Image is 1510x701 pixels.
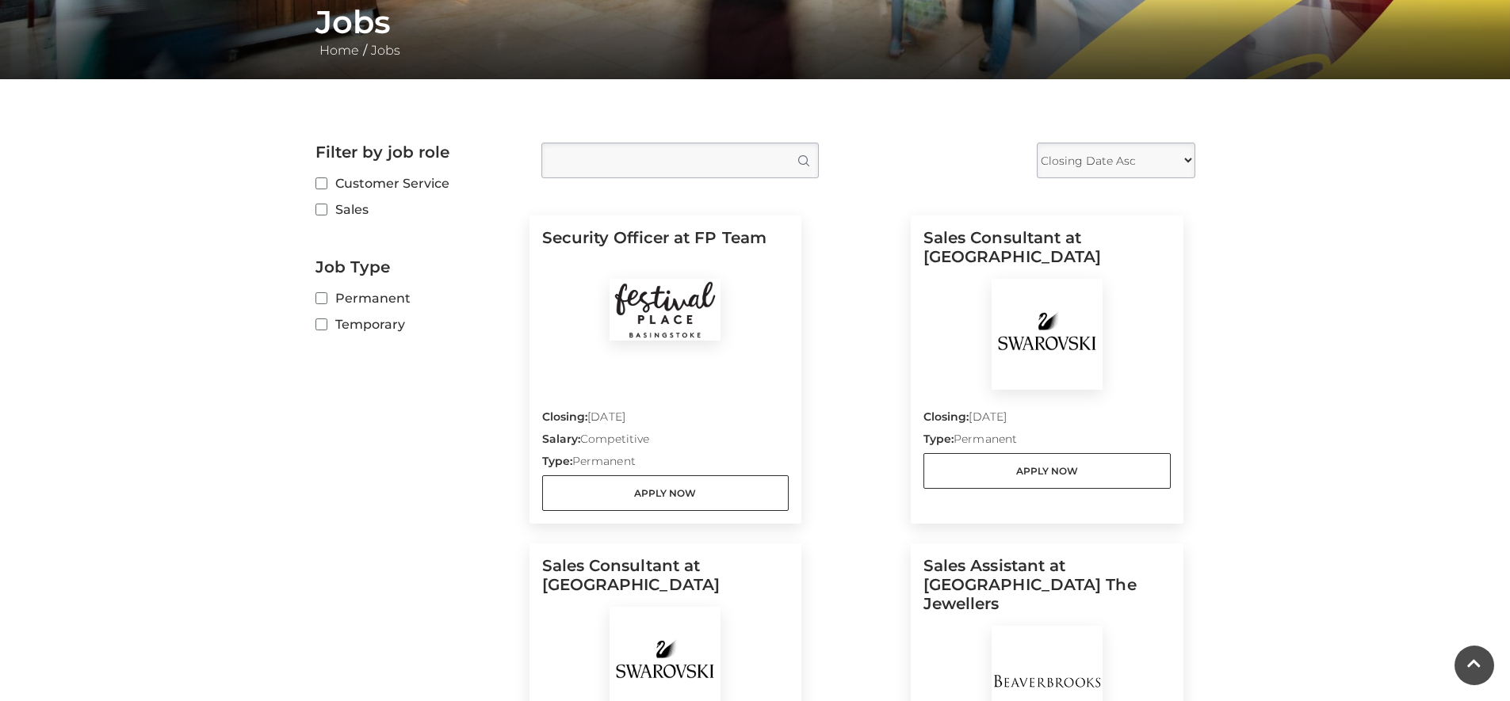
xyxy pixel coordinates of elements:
h5: Sales Consultant at [GEOGRAPHIC_DATA] [542,556,789,607]
p: [DATE] [542,409,789,431]
a: Home [315,43,363,58]
a: Jobs [367,43,404,58]
a: Apply Now [542,475,789,511]
h2: Filter by job role [315,143,518,162]
h5: Sales Consultant at [GEOGRAPHIC_DATA] [923,228,1171,279]
h2: Job Type [315,257,518,276]
strong: Closing: [542,410,588,424]
a: Apply Now [923,453,1171,489]
label: Customer Service [315,173,518,193]
strong: Type: [923,432,954,446]
h1: Jobs [315,3,1195,41]
img: Swarovski [992,279,1103,390]
label: Sales [315,200,518,219]
p: Competitive [542,431,789,453]
strong: Salary: [542,432,581,446]
h5: Security Officer at FP Team [542,228,789,279]
p: Permanent [923,431,1171,453]
p: [DATE] [923,409,1171,431]
strong: Type: [542,454,572,468]
p: Permanent [542,453,789,475]
label: Temporary [315,314,518,334]
h5: Sales Assistant at [GEOGRAPHIC_DATA] The Jewellers [923,556,1171,626]
label: Permanent [315,288,518,308]
strong: Closing: [923,410,969,424]
img: Festival Place [610,279,721,341]
div: / [304,3,1207,60]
